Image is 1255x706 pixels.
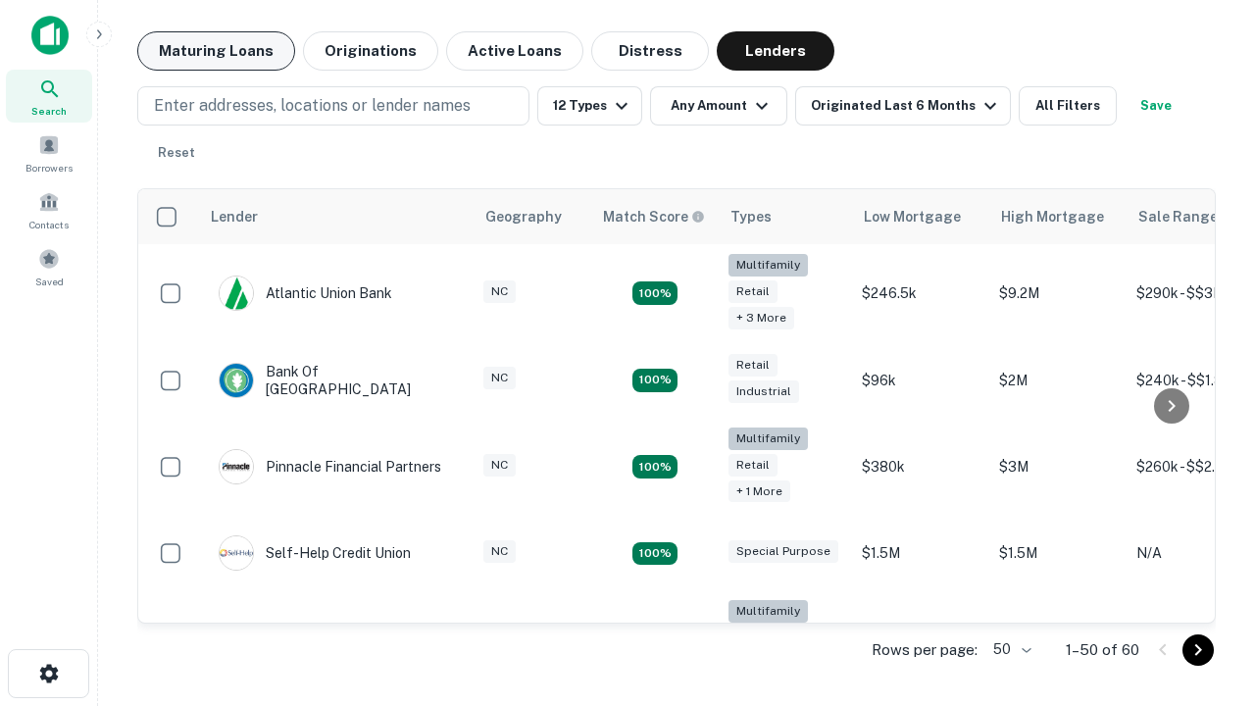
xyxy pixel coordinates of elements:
td: $380k [852,418,989,517]
div: Multifamily [728,254,808,277]
td: $1.5M [989,516,1127,590]
button: Save your search to get updates of matches that match your search criteria. [1125,86,1187,126]
td: $246k [852,590,989,689]
div: NC [483,367,516,389]
th: Types [719,189,852,244]
div: Matching Properties: 17, hasApolloMatch: undefined [632,455,678,479]
div: Atlantic Union Bank [219,276,392,311]
button: Distress [591,31,709,71]
div: Multifamily [728,600,808,623]
div: Bank Of [GEOGRAPHIC_DATA] [219,363,454,398]
button: Maturing Loans [137,31,295,71]
a: Borrowers [6,126,92,179]
a: Contacts [6,183,92,236]
p: Enter addresses, locations or lender names [154,94,471,118]
div: Types [730,205,772,228]
div: Retail [728,354,778,377]
td: $9.2M [989,244,1127,343]
span: Search [31,103,67,119]
div: Capitalize uses an advanced AI algorithm to match your search with the best lender. The match sco... [603,206,705,227]
button: 12 Types [537,86,642,126]
div: Low Mortgage [864,205,961,228]
p: Rows per page: [872,638,978,662]
img: picture [220,536,253,570]
span: Saved [35,274,64,289]
img: picture [220,450,253,483]
div: Originated Last 6 Months [811,94,1002,118]
span: Contacts [29,217,69,232]
div: Special Purpose [728,540,838,563]
img: picture [220,277,253,310]
button: Lenders [717,31,834,71]
button: Active Loans [446,31,583,71]
th: Capitalize uses an advanced AI algorithm to match your search with the best lender. The match sco... [591,189,719,244]
a: Saved [6,240,92,293]
div: Sale Range [1138,205,1218,228]
p: 1–50 of 60 [1066,638,1139,662]
td: $2M [989,343,1127,418]
button: Originations [303,31,438,71]
div: + 1 more [728,480,790,503]
button: Reset [145,133,208,173]
h6: Match Score [603,206,701,227]
div: Industrial [728,380,799,403]
img: capitalize-icon.png [31,16,69,55]
td: $1.5M [852,516,989,590]
div: Pinnacle Financial Partners [219,449,441,484]
div: Multifamily [728,428,808,450]
a: Search [6,70,92,123]
div: NC [483,454,516,477]
div: + 3 more [728,307,794,329]
span: Borrowers [25,160,73,176]
td: $3M [989,418,1127,517]
th: Low Mortgage [852,189,989,244]
div: The Fidelity Bank [219,623,377,658]
button: Go to next page [1182,634,1214,666]
img: picture [220,364,253,397]
div: High Mortgage [1001,205,1104,228]
td: $246.5k [852,244,989,343]
td: $3.2M [989,590,1127,689]
iframe: Chat Widget [1157,486,1255,580]
button: All Filters [1019,86,1117,126]
div: 50 [985,635,1034,664]
div: NC [483,280,516,303]
div: Matching Properties: 10, hasApolloMatch: undefined [632,281,678,305]
div: Matching Properties: 15, hasApolloMatch: undefined [632,369,678,392]
th: High Mortgage [989,189,1127,244]
td: $96k [852,343,989,418]
div: Geography [485,205,562,228]
button: Any Amount [650,86,787,126]
button: Originated Last 6 Months [795,86,1011,126]
button: Enter addresses, locations or lender names [137,86,529,126]
th: Geography [474,189,591,244]
div: Matching Properties: 11, hasApolloMatch: undefined [632,542,678,566]
div: NC [483,540,516,563]
div: Retail [728,454,778,477]
div: Self-help Credit Union [219,535,411,571]
div: Lender [211,205,258,228]
div: Retail [728,280,778,303]
th: Lender [199,189,474,244]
